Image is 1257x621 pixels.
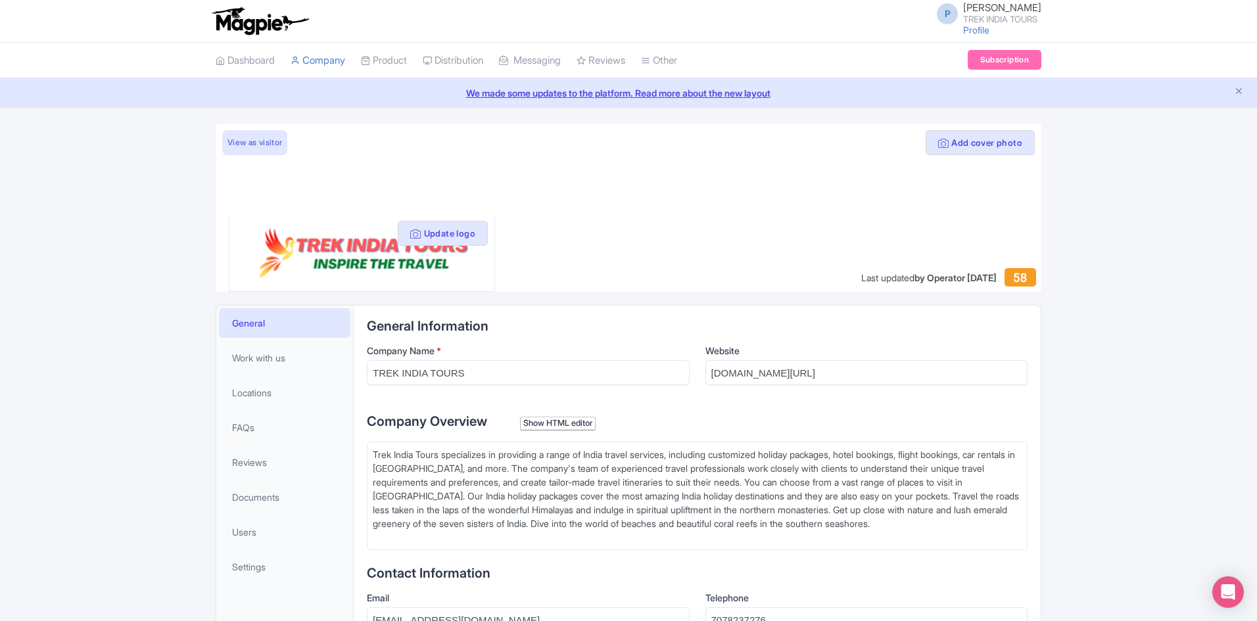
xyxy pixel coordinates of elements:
a: We made some updates to the platform. Read more about the new layout [8,86,1249,100]
span: Website [705,345,740,356]
span: Work with us [232,351,285,365]
a: Company [291,43,345,79]
span: P [937,3,958,24]
a: Other [641,43,677,79]
img: logo-ab69f6fb50320c5b225c76a69d11143b.png [209,7,311,35]
a: FAQs [219,413,350,442]
h2: General Information [367,319,1028,333]
div: Show HTML editor [520,417,596,430]
a: Messaging [499,43,561,79]
a: View as visitor [222,130,287,155]
span: Documents [232,490,279,504]
span: Company Overview [367,413,487,429]
img: v1orxqvjpgss40rgn7ox.png [256,225,467,281]
span: Settings [232,560,266,574]
span: Locations [232,386,272,400]
a: Subscription [968,50,1041,70]
div: Trek India Tours specializes in providing a range of India travel services, including customized ... [373,448,1022,544]
small: TREK INDIA TOURS [963,15,1041,24]
span: 58 [1013,271,1027,285]
span: Reviews [232,455,267,469]
span: Company Name [367,345,435,356]
span: Telephone [705,592,749,603]
button: Close announcement [1234,85,1244,100]
a: Work with us [219,343,350,373]
div: Open Intercom Messenger [1212,576,1244,608]
a: Documents [219,482,350,512]
a: Users [219,517,350,547]
span: Email [367,592,389,603]
h2: Contact Information [367,566,1028,580]
a: Profile [963,24,989,35]
span: FAQs [232,421,254,434]
a: Distribution [423,43,483,79]
a: Settings [219,552,350,582]
a: Reviews [577,43,625,79]
span: [PERSON_NAME] [963,1,1041,14]
a: Reviews [219,448,350,477]
button: Add cover photo [926,130,1035,155]
button: Update logo [398,221,488,246]
a: Dashboard [216,43,275,79]
div: Last updated [861,271,997,285]
a: General [219,308,350,338]
span: by Operator [DATE] [914,272,997,283]
span: Users [232,525,256,539]
span: General [232,316,265,330]
a: Locations [219,378,350,407]
a: Product [361,43,407,79]
a: P [PERSON_NAME] TREK INDIA TOURS [929,3,1041,24]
